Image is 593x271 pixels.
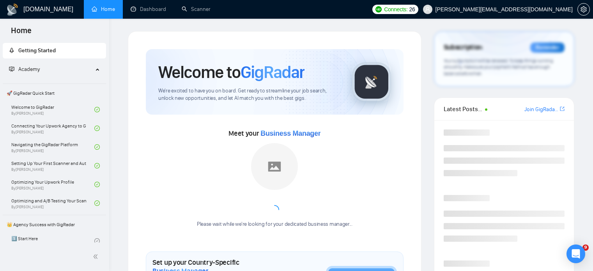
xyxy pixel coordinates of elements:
[6,4,19,16] img: logo
[241,62,304,83] span: GigRadar
[582,244,589,251] span: 9
[260,129,320,137] span: Business Manager
[524,105,558,114] a: Join GigRadar Slack Community
[11,101,94,118] a: Welcome to GigRadarBy[PERSON_NAME]
[375,6,382,12] img: upwork-logo.png
[94,144,100,150] span: check-circle
[268,204,281,217] span: loading
[11,176,94,193] a: Optimizing Your Upwork ProfileBy[PERSON_NAME]
[93,253,101,260] span: double-left
[11,138,94,156] a: Navigating the GigRadar PlatformBy[PERSON_NAME]
[158,87,340,102] span: We're excited to have you on board. Get ready to streamline your job search, unlock new opportuni...
[18,66,40,73] span: Academy
[11,157,94,174] a: Setting Up Your First Scanner and Auto-BidderBy[PERSON_NAME]
[3,43,106,58] li: Getting Started
[9,48,14,53] span: rocket
[251,143,298,190] img: placeholder.png
[352,62,391,101] img: gigradar-logo.png
[578,6,589,12] span: setting
[192,221,357,228] div: Please wait while we're looking for your dedicated business manager...
[384,5,407,14] span: Connects:
[94,126,100,131] span: check-circle
[409,5,415,14] span: 26
[566,244,585,263] div: Open Intercom Messenger
[11,195,94,212] a: Optimizing and A/B Testing Your Scanner for Better ResultsBy[PERSON_NAME]
[182,6,211,12] a: searchScanner
[94,182,100,187] span: check-circle
[577,3,590,16] button: setting
[94,200,100,206] span: check-circle
[9,66,40,73] span: Academy
[4,217,105,232] span: 👑 Agency Success with GigRadar
[94,238,100,244] span: check-circle
[444,58,553,76] span: Your subscription will be renewed. To keep things running smoothly, make sure your payment method...
[577,6,590,12] a: setting
[560,106,565,112] span: export
[425,7,430,12] span: user
[560,105,565,113] a: export
[5,25,38,41] span: Home
[228,129,320,138] span: Meet your
[9,66,14,72] span: fund-projection-screen
[11,120,94,137] a: Connecting Your Upwork Agency to GigRadarBy[PERSON_NAME]
[94,107,100,112] span: check-circle
[158,62,304,83] h1: Welcome to
[444,104,483,114] span: Latest Posts from the GigRadar Community
[11,232,94,250] a: 1️⃣ Start Here
[92,6,115,12] a: homeHome
[530,43,565,53] div: Reminder
[131,6,166,12] a: dashboardDashboard
[18,47,56,54] span: Getting Started
[94,163,100,168] span: check-circle
[444,41,482,54] span: Subscription
[4,85,105,101] span: 🚀 GigRadar Quick Start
